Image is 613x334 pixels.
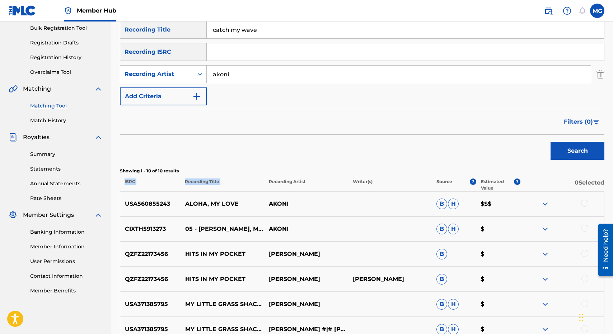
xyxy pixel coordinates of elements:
button: Filters (0) [560,113,604,131]
span: ? [470,178,476,185]
a: User Permissions [30,258,103,265]
span: H [448,299,459,310]
p: $ [476,300,520,309]
p: Source [436,178,452,191]
a: Summary [30,151,103,158]
p: 05 - [PERSON_NAME], MY LOVE [180,225,264,233]
span: Member Settings [23,211,74,219]
a: Contact Information [30,272,103,280]
img: Matching [9,85,18,93]
div: Drag [579,307,584,328]
img: filter [593,120,599,124]
p: Recording Title [180,178,264,191]
p: $ [476,250,520,258]
p: MY LITTLE GRASS SHACK IN KEALAKAKUA [US_STATE] [180,300,264,309]
img: expand [541,275,549,283]
a: Bulk Registration Tool [30,24,103,32]
img: expand [541,225,549,233]
p: [PERSON_NAME] #|# [PERSON_NAME] [264,325,348,334]
p: $$$ [476,200,520,208]
p: $ [476,225,520,233]
img: Member Settings [9,211,17,219]
p: QZFZ22173456 [120,250,180,258]
p: HITS IN MY POCKET [180,250,264,258]
img: Delete Criterion [596,65,604,83]
span: B [436,249,447,259]
form: Search Form [120,21,604,163]
img: 9d2ae6d4665cec9f34b9.svg [192,92,201,101]
p: [PERSON_NAME] [348,275,431,283]
div: Notifications [579,7,586,14]
img: MLC Logo [9,5,36,16]
span: Matching [23,85,51,93]
p: $ [476,325,520,334]
a: Overclaims Tool [30,68,103,76]
a: Member Benefits [30,287,103,295]
span: Royalties [23,133,50,142]
a: Registration Drafts [30,39,103,47]
span: H [448,199,459,209]
span: ? [514,178,520,185]
p: USA371385795 [120,325,180,334]
span: B [436,224,447,234]
img: expand [541,325,549,334]
img: search [544,6,553,15]
a: Public Search [541,4,556,18]
p: [PERSON_NAME] [264,275,348,283]
span: B [436,199,447,209]
div: Help [560,4,574,18]
p: ALOHA, MY LOVE [180,200,264,208]
p: AKONI [264,200,348,208]
img: Top Rightsholder [64,6,72,15]
img: expand [94,133,103,142]
button: Search [551,142,604,160]
img: help [563,6,571,15]
img: expand [541,250,549,258]
p: $ [476,275,520,283]
img: expand [541,300,549,309]
img: expand [94,85,103,93]
p: AKONI [264,225,348,233]
p: Recording Artist [264,178,348,191]
p: USA371385795 [120,300,180,309]
p: [PERSON_NAME] [264,250,348,258]
button: Add Criteria [120,87,207,105]
p: CIXTH5913273 [120,225,180,233]
p: USA560855243 [120,200,180,208]
p: [PERSON_NAME] [264,300,348,309]
p: ISRC [120,178,180,191]
iframe: Resource Center [593,221,613,278]
a: Matching Tool [30,102,103,110]
p: HITS IN MY POCKET [180,275,264,283]
a: Annual Statements [30,180,103,187]
iframe: Chat Widget [577,300,613,334]
div: User Menu [590,4,604,18]
p: 0 Selected [520,178,604,191]
span: B [436,274,447,285]
p: Writer(s) [348,178,432,191]
span: H [448,224,459,234]
a: Registration History [30,54,103,61]
a: Statements [30,165,103,173]
div: Recording Artist [125,70,189,78]
p: MY LITTLE GRASS SHACK IN KEALAKAKUA [US_STATE] [180,325,264,334]
p: Estimated Value [481,178,514,191]
img: expand [94,211,103,219]
span: Filters ( 0 ) [564,118,593,126]
a: Match History [30,117,103,124]
a: Banking Information [30,228,103,236]
span: B [436,299,447,310]
img: expand [541,200,549,208]
span: Member Hub [77,6,116,15]
p: QZFZ22173456 [120,275,180,283]
img: Royalties [9,133,17,142]
p: Showing 1 - 10 of 10 results [120,168,604,174]
a: Rate Sheets [30,195,103,202]
a: Member Information [30,243,103,251]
